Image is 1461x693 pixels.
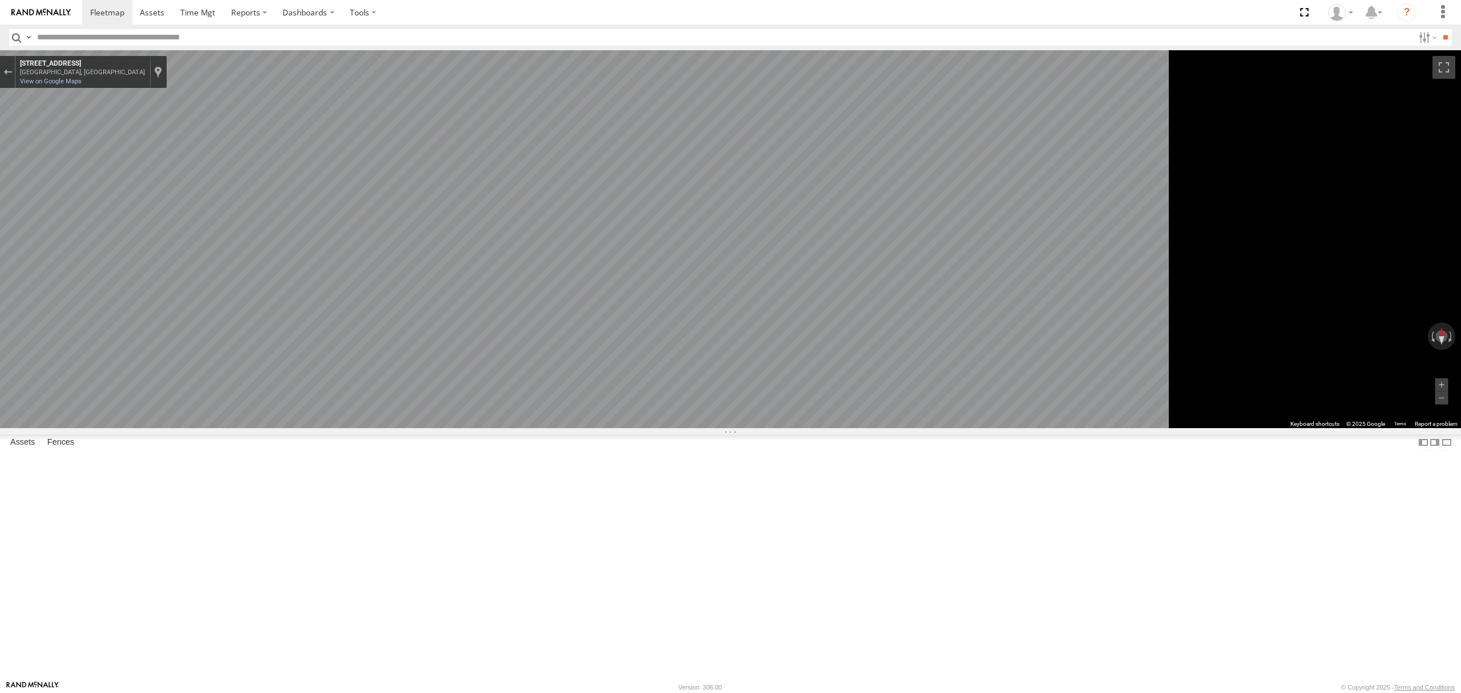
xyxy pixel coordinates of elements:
a: Show location on map [154,66,162,78]
i: ? [1398,3,1416,22]
label: Search Query [24,29,33,46]
div: Version: 306.00 [679,684,722,691]
label: Dock Summary Table to the Left [1418,434,1429,451]
label: Dock Summary Table to the Right [1429,434,1440,451]
button: Reset the view [1436,323,1447,350]
a: View on Google Maps [20,78,82,85]
a: Terms (opens in new tab) [1394,422,1406,426]
a: Visit our Website [6,682,59,693]
div: Peter Lu [1324,4,1357,21]
label: Fences [42,434,80,450]
button: Rotate counterclockwise [1428,323,1436,350]
div: [GEOGRAPHIC_DATA], [GEOGRAPHIC_DATA] [20,69,145,76]
button: Zoom in [1435,378,1448,392]
button: Zoom out [1435,392,1448,405]
button: Toggle fullscreen view [1432,56,1455,79]
div: [STREET_ADDRESS] [20,59,145,69]
button: Keyboard shortcuts [1290,420,1339,428]
a: Terms and Conditions [1394,684,1455,691]
img: rand-logo.svg [11,9,71,17]
a: Report a problem [1415,421,1458,427]
button: Rotate clockwise [1447,323,1455,350]
label: Hide Summary Table [1441,434,1452,451]
label: Search Filter Options [1414,29,1439,46]
span: © 2025 Google [1346,421,1385,427]
div: © Copyright 2025 - [1341,684,1455,691]
label: Assets [5,434,41,450]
